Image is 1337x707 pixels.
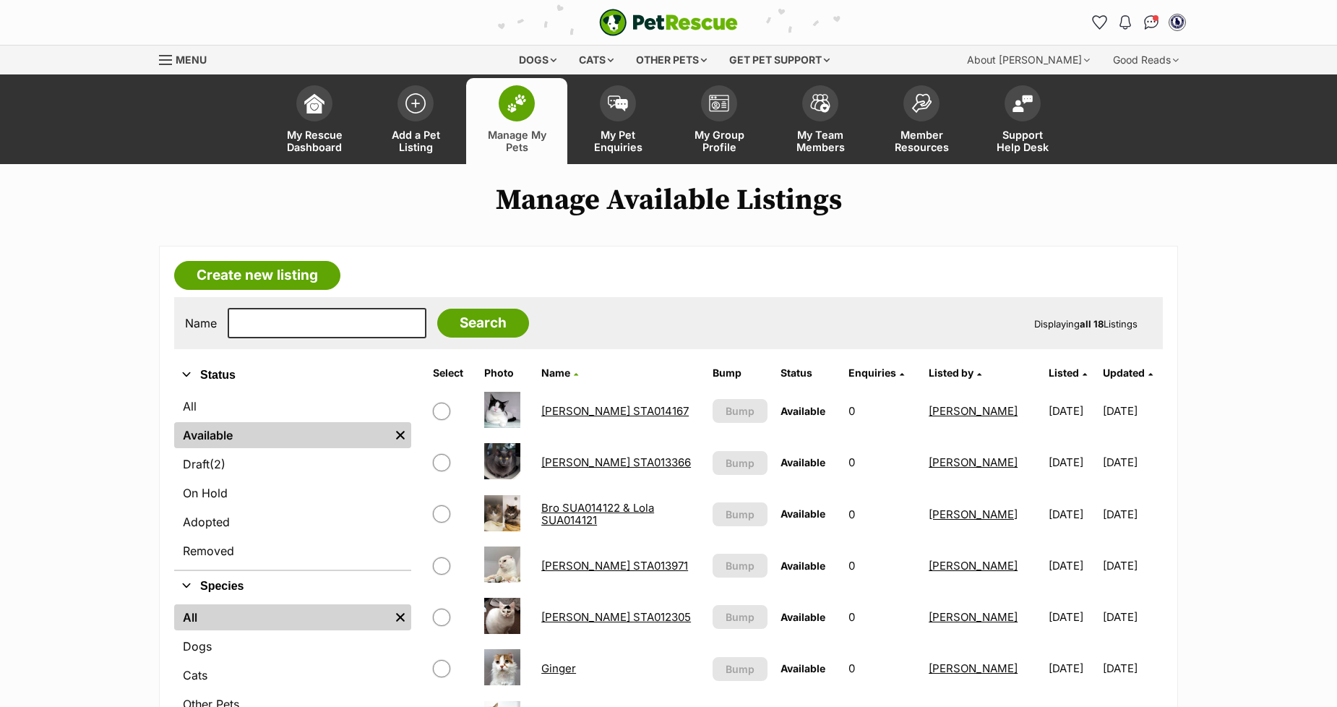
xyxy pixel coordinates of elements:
a: Updated [1103,367,1153,379]
button: Status [174,366,411,385]
td: [DATE] [1103,643,1161,693]
td: [DATE] [1043,643,1101,693]
td: [DATE] [1103,541,1161,591]
td: 0 [843,386,921,436]
td: [DATE] [1043,437,1101,487]
a: [PERSON_NAME] [929,661,1018,675]
td: 0 [843,643,921,693]
button: Bump [713,605,768,629]
img: chat-41dd97257d64d25036548639549fe6c8038ab92f7586957e7f3b1b290dea8141.svg [1144,15,1159,30]
a: Draft [174,451,411,477]
span: Name [541,367,570,379]
td: [DATE] [1043,541,1101,591]
th: Select [427,361,476,385]
span: Listed [1049,367,1079,379]
a: Bro SUA014122 & Lola SUA014121 [541,501,654,527]
a: Create new listing [174,261,340,290]
a: My Rescue Dashboard [264,78,365,164]
a: [PERSON_NAME] [929,404,1018,418]
img: manage-my-pets-icon-02211641906a0b7f246fdf0571729dbe1e7629f14944591b6c1af311fb30b64b.svg [507,94,527,113]
a: Remove filter [390,422,411,448]
span: (2) [210,455,225,473]
span: Available [781,662,825,674]
a: Remove filter [390,604,411,630]
span: Updated [1103,367,1145,379]
img: group-profile-icon-3fa3cf56718a62981997c0bc7e787c4b2cf8bcc04b72c1350f741eb67cf2f40e.svg [709,95,729,112]
strong: all 18 [1080,318,1104,330]
img: dashboard-icon-eb2f2d2d3e046f16d808141f083e7271f6b2e854fb5c12c21221c1fb7104beca.svg [304,93,324,113]
img: pet-enquiries-icon-7e3ad2cf08bfb03b45e93fb7055b45f3efa6380592205ae92323e6603595dc1f.svg [608,95,628,111]
div: About [PERSON_NAME] [957,46,1100,74]
a: Enquiries [848,367,904,379]
td: 0 [843,592,921,642]
span: Manage My Pets [484,129,549,153]
a: Listed by [929,367,981,379]
div: Status [174,390,411,570]
td: [DATE] [1103,437,1161,487]
a: Favourites [1088,11,1111,34]
td: [DATE] [1103,489,1161,539]
img: notifications-46538b983faf8c2785f20acdc204bb7945ddae34d4c08c2a6579f10ce5e182be.svg [1119,15,1131,30]
span: Displaying Listings [1034,318,1138,330]
button: Bump [713,554,768,578]
a: Conversations [1140,11,1163,34]
span: Bump [726,507,755,522]
td: 0 [843,489,921,539]
span: Add a Pet Listing [383,129,448,153]
button: Bump [713,502,768,526]
a: Ginger [541,661,576,675]
a: Available [174,422,390,448]
span: Available [781,405,825,417]
a: [PERSON_NAME] STA014167 [541,404,689,418]
button: Bump [713,657,768,681]
img: add-pet-listing-icon-0afa8454b4691262ce3f59096e99ab1cd57d4a30225e0717b998d2c9b9846f56.svg [405,93,426,113]
span: Bump [726,609,755,625]
button: Bump [713,399,768,423]
button: Notifications [1114,11,1137,34]
a: Add a Pet Listing [365,78,466,164]
span: Support Help Desk [990,129,1055,153]
img: member-resources-icon-8e73f808a243e03378d46382f2149f9095a855e16c252ad45f914b54edf8863c.svg [911,93,932,113]
span: Available [781,456,825,468]
a: My Group Profile [668,78,770,164]
span: Bump [726,558,755,573]
span: Menu [176,53,207,66]
span: translation missing: en.admin.listings.index.attributes.enquiries [848,367,896,379]
div: Good Reads [1103,46,1189,74]
span: My Rescue Dashboard [282,129,347,153]
span: Bump [726,403,755,419]
span: My Pet Enquiries [585,129,650,153]
td: 0 [843,437,921,487]
a: [PERSON_NAME] STA012305 [541,610,691,624]
a: [PERSON_NAME] STA013971 [541,559,688,573]
img: logo-e224e6f780fb5917bec1dbf3a21bbac754714ae5b6737aabdf751b685950b380.svg [599,9,738,36]
a: Listed [1049,367,1087,379]
a: Member Resources [871,78,972,164]
button: Species [174,577,411,596]
img: team-members-icon-5396bd8760b3fe7c0b43da4ab00e1e3bb1a5d9ba89233759b79545d2d3fc5d0d.svg [810,94,830,113]
a: My Team Members [770,78,871,164]
td: [DATE] [1043,386,1101,436]
span: Bump [726,661,755,677]
a: Removed [174,538,411,564]
a: Name [541,367,578,379]
a: PetRescue [599,9,738,36]
th: Bump [707,361,773,385]
div: Get pet support [719,46,840,74]
button: My account [1166,11,1189,34]
a: [PERSON_NAME] [929,507,1018,521]
span: My Team Members [788,129,853,153]
a: Cats [174,662,411,688]
span: My Group Profile [687,129,752,153]
td: [DATE] [1103,592,1161,642]
th: Status [775,361,841,385]
span: Listed by [929,367,973,379]
ul: Account quick links [1088,11,1189,34]
a: All [174,393,411,419]
span: Bump [726,455,755,471]
a: On Hold [174,480,411,506]
a: Support Help Desk [972,78,1073,164]
label: Name [185,317,217,330]
a: My Pet Enquiries [567,78,668,164]
a: [PERSON_NAME] [929,610,1018,624]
